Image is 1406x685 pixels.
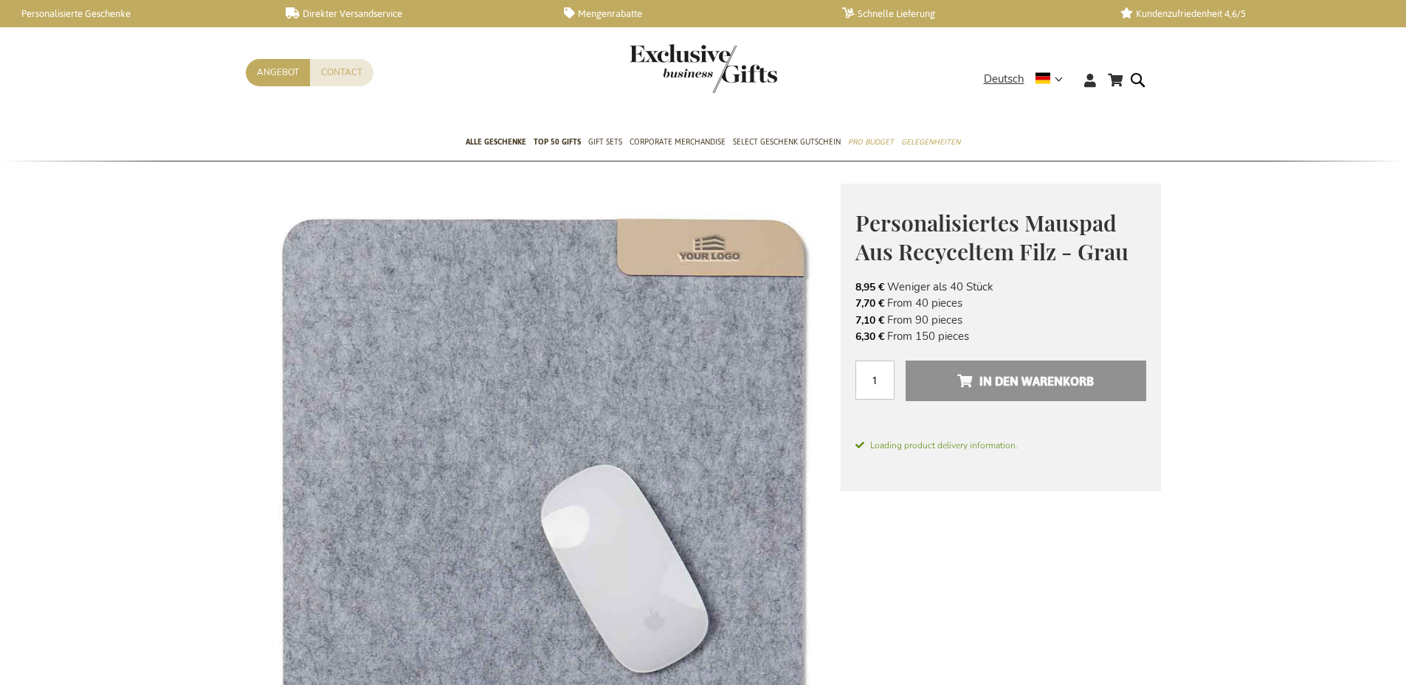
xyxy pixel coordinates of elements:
[855,279,1146,295] li: Weniger als 40 Stück
[588,125,622,161] a: Gift Sets
[564,7,819,20] a: Mengenrabatte
[855,312,1146,328] li: From 90 pieces
[733,134,841,150] span: Select Geschenk Gutschein
[466,134,526,150] span: Alle Geschenke
[7,7,262,20] a: Personalisierte Geschenke
[630,134,726,150] span: Corporate Merchandise
[286,7,540,20] a: Direkter Versandservice
[246,59,310,86] a: Angebot
[848,125,894,161] a: Pro Budget
[842,7,1097,20] a: Schnelle Lieferung
[630,44,777,93] img: Exclusive Business gifts logo
[855,361,895,400] input: Menge
[855,208,1128,266] span: Personalisiertes Mauspad Aus Recyceltem Filz - Grau
[310,59,373,86] a: Contact
[848,134,894,150] span: Pro Budget
[855,280,884,294] span: 8,95 €
[855,295,1146,311] li: From 40 pieces
[1120,7,1375,20] a: Kundenzufriedenheit 4,6/5
[901,134,960,150] span: Gelegenheiten
[733,125,841,161] a: Select Geschenk Gutschein
[534,134,581,150] span: TOP 50 Gifts
[855,330,884,344] span: 6,30 €
[855,296,884,310] span: 7,70 €
[984,71,1024,88] span: Deutsch
[630,125,726,161] a: Corporate Merchandise
[466,125,526,161] a: Alle Geschenke
[855,328,1146,344] li: From 150 pieces
[855,439,1146,452] span: Loading product delivery information.
[855,313,884,327] span: 7,10 €
[534,125,581,161] a: TOP 50 Gifts
[588,134,622,150] span: Gift Sets
[630,44,703,93] a: store logo
[901,125,960,161] a: Gelegenheiten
